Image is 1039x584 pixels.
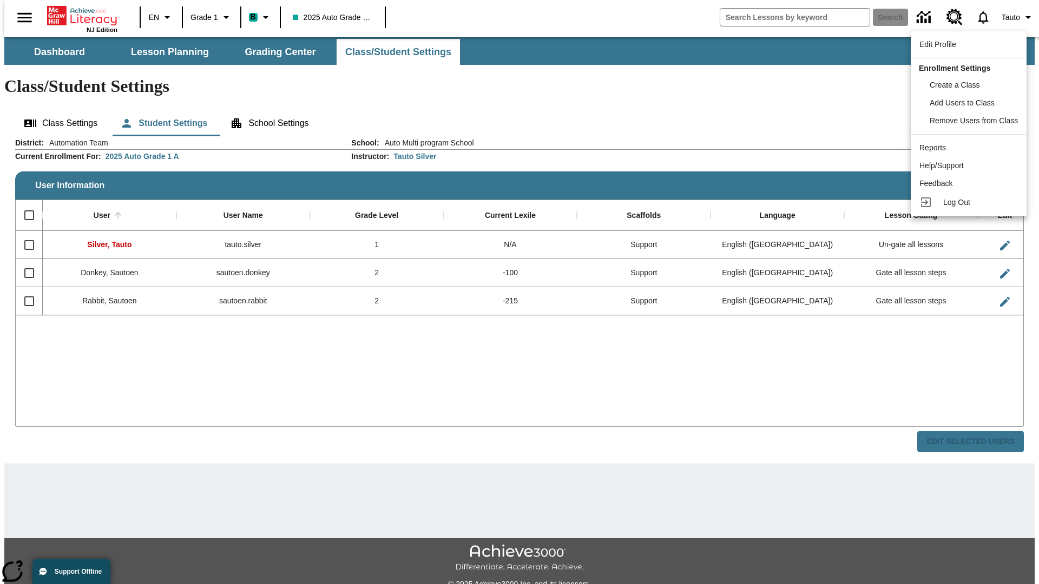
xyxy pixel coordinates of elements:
span: Create a Class [930,81,980,89]
span: Add Users to Class [930,98,995,107]
span: Reports [919,143,946,152]
span: Help/Support [919,161,964,170]
span: Edit Profile [919,40,956,49]
span: Remove Users from Class [930,116,1018,125]
span: Enrollment Settings [919,64,990,72]
span: Log Out [943,198,970,207]
span: Feedback [919,179,952,188]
